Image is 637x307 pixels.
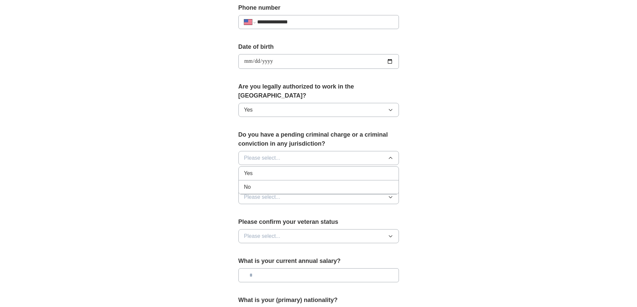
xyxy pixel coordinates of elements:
span: Yes [244,169,253,177]
button: Please select... [238,151,399,165]
span: Please select... [244,154,281,162]
button: Yes [238,103,399,117]
label: Please confirm your veteran status [238,217,399,226]
button: Please select... [238,229,399,243]
button: Please select... [238,190,399,204]
label: What is your current annual salary? [238,257,399,266]
label: Phone number [238,3,399,12]
label: Date of birth [238,42,399,51]
span: Please select... [244,193,281,201]
span: Yes [244,106,253,114]
label: Are you legally authorized to work in the [GEOGRAPHIC_DATA]? [238,82,399,100]
span: Please select... [244,232,281,240]
label: Do you have a pending criminal charge or a criminal conviction in any jurisdiction? [238,130,399,148]
label: What is your (primary) nationality? [238,296,399,305]
span: No [244,183,251,191]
